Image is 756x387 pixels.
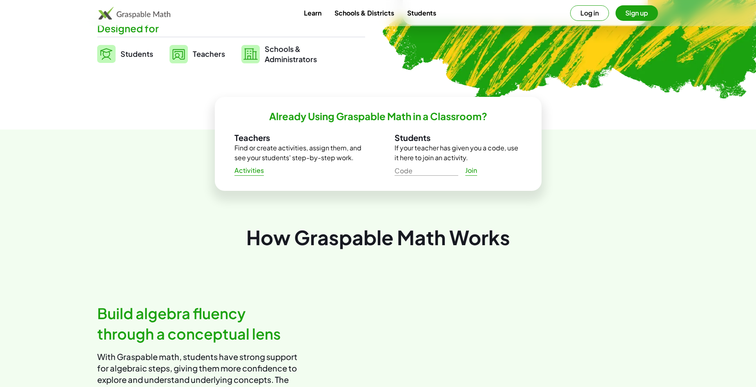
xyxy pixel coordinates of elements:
h3: Teachers [234,132,362,143]
a: Learn [297,5,328,20]
span: Activities [234,166,264,175]
h2: Already Using Graspable Math in a Classroom? [269,110,487,123]
span: Schools & Administrators [265,44,317,64]
span: Teachers [193,49,225,58]
img: svg%3e [97,45,116,63]
a: Students [401,5,443,20]
a: Students [97,44,153,64]
h3: Students [395,132,522,143]
a: Schools &Administrators [241,44,317,64]
span: Join [465,166,477,175]
a: Teachers [169,44,225,64]
a: Activities [228,163,271,178]
button: Log in [570,5,609,21]
div: Designed for [97,22,365,35]
p: Find or create activities, assign them, and see your students' step-by-step work. [234,143,362,163]
span: Students [120,49,153,58]
button: Sign up [616,5,658,21]
div: How Graspable Math Works [97,224,659,251]
img: svg%3e [241,45,260,63]
a: Join [458,163,484,178]
a: Schools & Districts [328,5,401,20]
h2: Build algebra fluency through a conceptual lens [97,303,301,344]
p: If your teacher has given you a code, use it here to join an activity. [395,143,522,163]
img: svg%3e [169,45,188,63]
